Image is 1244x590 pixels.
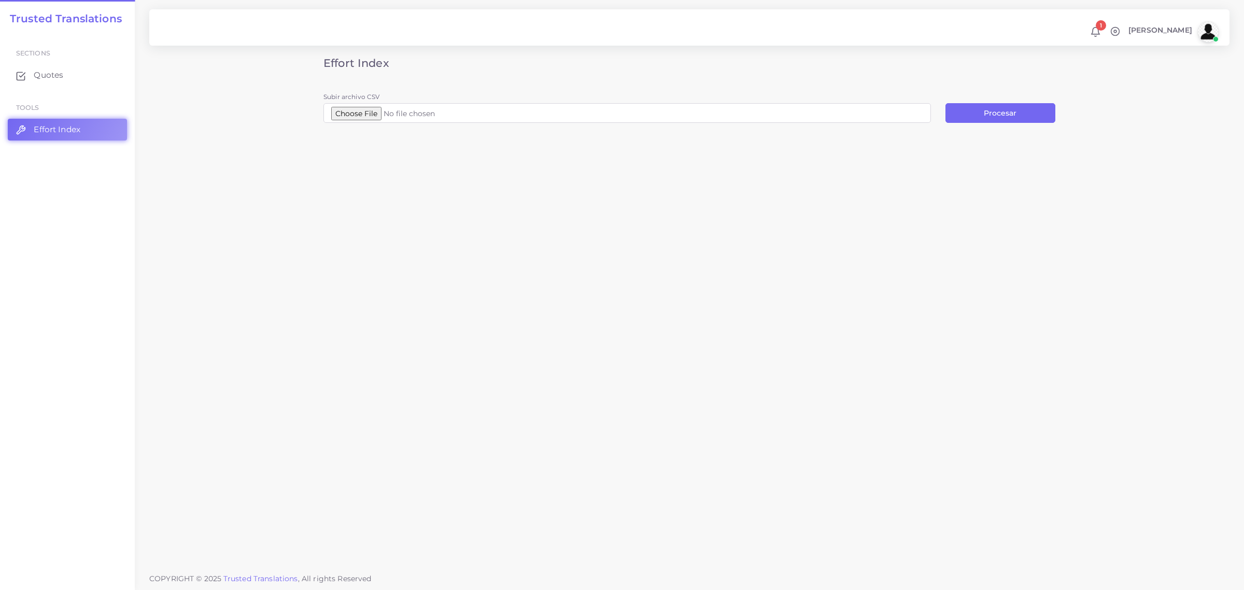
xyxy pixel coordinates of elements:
[1086,26,1105,37] a: 1
[1128,26,1192,34] span: [PERSON_NAME]
[298,573,372,584] span: , All rights Reserved
[323,92,379,101] label: Subir archivo CSV
[945,103,1055,123] button: Procesar
[16,49,50,57] span: Sections
[323,57,1055,69] h3: Effort Index
[1096,20,1106,31] span: 1
[3,12,122,25] a: Trusted Translations
[1198,21,1219,42] img: avatar
[34,124,80,135] span: Effort Index
[8,64,127,86] a: Quotes
[1123,21,1222,42] a: [PERSON_NAME]avatar
[34,69,63,81] span: Quotes
[8,119,127,141] a: Effort Index
[149,573,372,584] span: COPYRIGHT © 2025
[16,104,39,111] span: Tools
[223,574,298,583] a: Trusted Translations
